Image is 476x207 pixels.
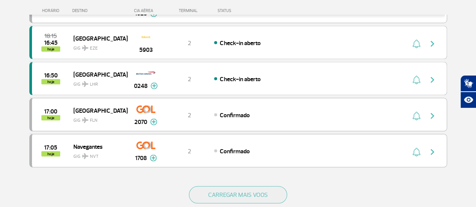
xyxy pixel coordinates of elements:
[82,117,88,123] img: destiny_airplane.svg
[428,39,437,48] img: seta-direita-painel-voo.svg
[41,46,60,51] span: hoje
[90,45,98,51] span: EZE
[220,39,260,47] span: Check-in aberto
[127,8,165,13] div: CIA AÉREA
[72,8,127,13] div: DESTINO
[165,8,214,13] div: TERMINAL
[412,75,420,84] img: sino-painel-voo.svg
[139,45,153,54] span: 5903
[460,92,476,108] button: Abrir recursos assistivos.
[428,147,437,156] img: seta-direita-painel-voo.svg
[214,8,275,13] div: STATUS
[82,153,88,159] img: destiny_airplane.svg
[188,39,191,47] span: 2
[90,117,97,124] span: FLN
[134,81,148,90] span: 0248
[90,153,99,160] span: NVT
[73,149,122,160] span: GIG
[41,115,60,120] span: hoje
[150,154,157,161] img: mais-info-painel-voo.svg
[32,8,73,13] div: HORÁRIO
[73,41,122,51] span: GIG
[412,147,420,156] img: sino-painel-voo.svg
[73,105,122,115] span: [GEOGRAPHIC_DATA]
[82,81,88,87] img: destiny_airplane.svg
[73,141,122,151] span: Navegantes
[188,111,191,119] span: 2
[44,40,58,45] span: 2025-08-26 16:45:00
[150,118,157,125] img: mais-info-painel-voo.svg
[44,109,57,114] span: 2025-08-26 17:00:00
[412,39,420,48] img: sino-painel-voo.svg
[134,117,147,126] span: 2070
[73,113,122,124] span: GIG
[151,82,158,89] img: mais-info-painel-voo.svg
[460,75,476,92] button: Abrir tradutor de língua de sinais.
[44,73,58,78] span: 2025-08-26 16:50:00
[44,33,57,38] span: 2025-08-26 18:15:00
[220,111,249,119] span: Confirmado
[220,147,249,155] span: Confirmado
[82,45,88,51] img: destiny_airplane.svg
[428,75,437,84] img: seta-direita-painel-voo.svg
[460,75,476,108] div: Plugin de acessibilidade da Hand Talk.
[220,75,260,83] span: Check-in aberto
[428,111,437,120] img: seta-direita-painel-voo.svg
[73,33,122,43] span: [GEOGRAPHIC_DATA]
[41,79,60,84] span: hoje
[41,151,60,156] span: hoje
[412,111,420,120] img: sino-painel-voo.svg
[90,81,98,88] span: LHR
[73,69,122,79] span: [GEOGRAPHIC_DATA]
[188,147,191,155] span: 2
[188,75,191,83] span: 2
[135,153,147,162] span: 1708
[73,77,122,88] span: GIG
[189,186,287,203] button: CARREGAR MAIS VOOS
[44,145,57,150] span: 2025-08-26 17:05:00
